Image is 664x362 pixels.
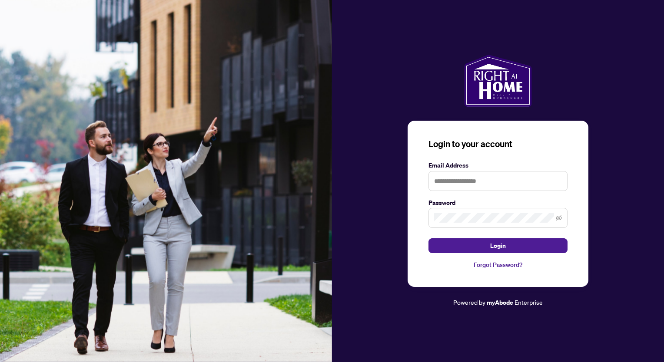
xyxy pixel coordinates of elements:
span: eye-invisible [556,215,562,221]
span: Login [490,239,506,253]
label: Password [428,198,568,207]
a: Forgot Password? [428,260,568,270]
h3: Login to your account [428,138,568,150]
button: Login [428,238,568,253]
span: Enterprise [515,298,543,306]
img: ma-logo [464,55,531,107]
a: myAbode [487,298,513,307]
span: Powered by [453,298,485,306]
label: Email Address [428,161,568,170]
